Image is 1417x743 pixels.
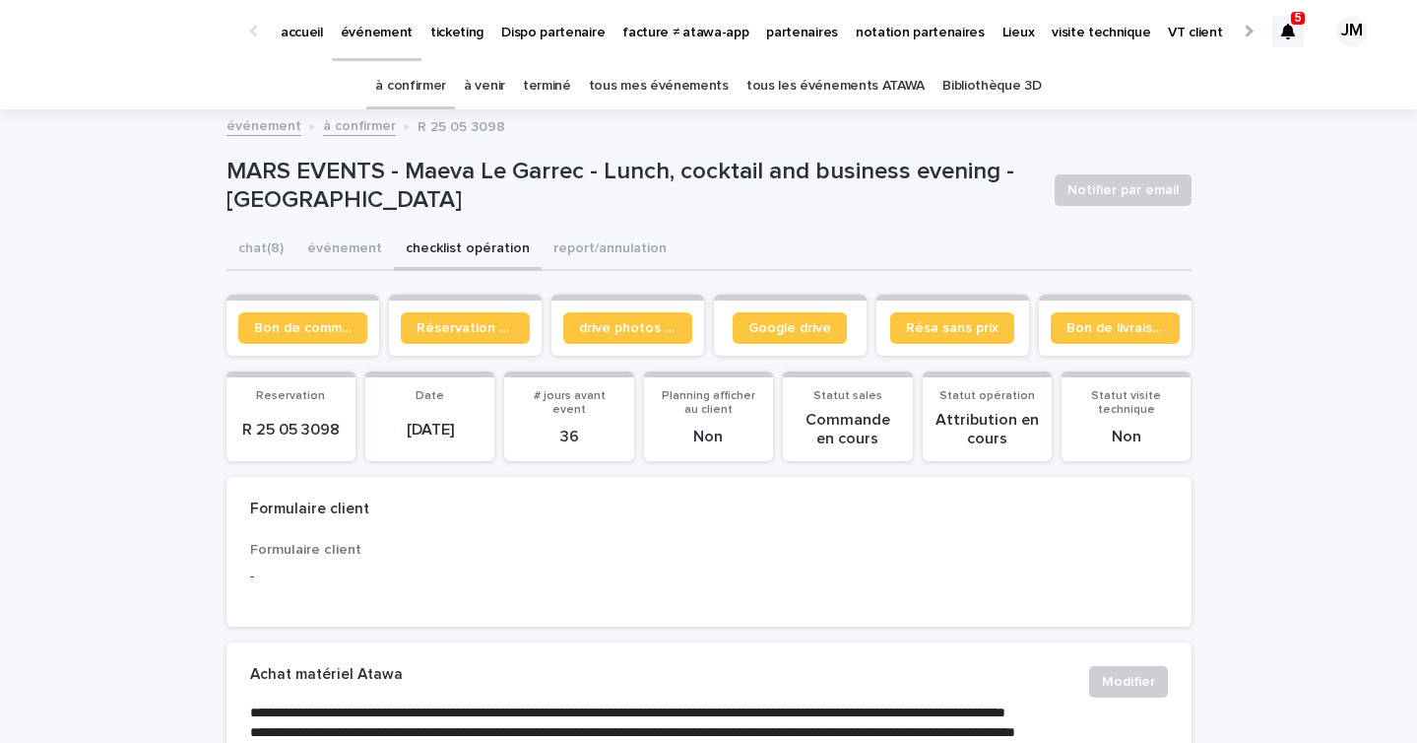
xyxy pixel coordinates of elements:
[516,428,621,446] p: 36
[579,321,676,335] span: drive photos coordinateur
[250,567,541,587] p: -
[813,390,882,402] span: Statut sales
[1272,16,1304,47] div: 5
[401,312,530,344] a: Réservation client
[250,666,403,684] h2: Achat matériel Atawa
[942,63,1041,109] a: Bibliothèque 3D
[226,230,295,271] button: chat (8)
[238,421,344,439] p: R 25 05 3098
[1091,390,1161,416] span: Statut visite technique
[748,321,831,335] span: Google drive
[394,230,542,271] button: checklist opération
[256,390,325,402] span: Reservation
[377,421,483,439] p: [DATE]
[1051,312,1180,344] a: Bon de livraison
[939,390,1035,402] span: Statut opération
[238,312,367,344] a: Bon de commande
[295,230,394,271] button: événement
[1089,666,1168,698] button: Modifier
[523,63,571,109] a: terminé
[1066,321,1164,335] span: Bon de livraison
[1102,672,1155,692] span: Modifier
[890,312,1014,344] a: Résa sans prix
[589,63,729,109] a: tous mes événements
[323,113,396,136] a: à confirmer
[934,411,1040,448] p: Attribution en cours
[1295,11,1302,25] p: 5
[417,321,514,335] span: Réservation client
[226,113,301,136] a: événement
[416,390,444,402] span: Date
[795,411,900,448] p: Commande en cours
[733,312,847,344] a: Google drive
[542,230,678,271] button: report/annulation
[250,543,361,557] span: Formulaire client
[534,390,606,416] span: # jours avant event
[226,158,1039,215] p: MARS EVENTS - Maeva Le Garrec - Lunch, cocktail and business evening - [GEOGRAPHIC_DATA]
[746,63,925,109] a: tous les événements ATAWA
[250,501,369,518] h2: Formulaire client
[656,428,761,446] p: Non
[464,63,505,109] a: à venir
[39,12,230,51] img: Ls34BcGeRexTGTNfXpUC
[1073,428,1179,446] p: Non
[418,114,505,136] p: R 25 05 3098
[1067,180,1179,200] span: Notifier par email
[662,390,755,416] span: Planning afficher au client
[1055,174,1192,206] button: Notifier par email
[254,321,352,335] span: Bon de commande
[906,321,998,335] span: Résa sans prix
[375,63,446,109] a: à confirmer
[563,312,692,344] a: drive photos coordinateur
[1336,16,1368,47] div: JM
